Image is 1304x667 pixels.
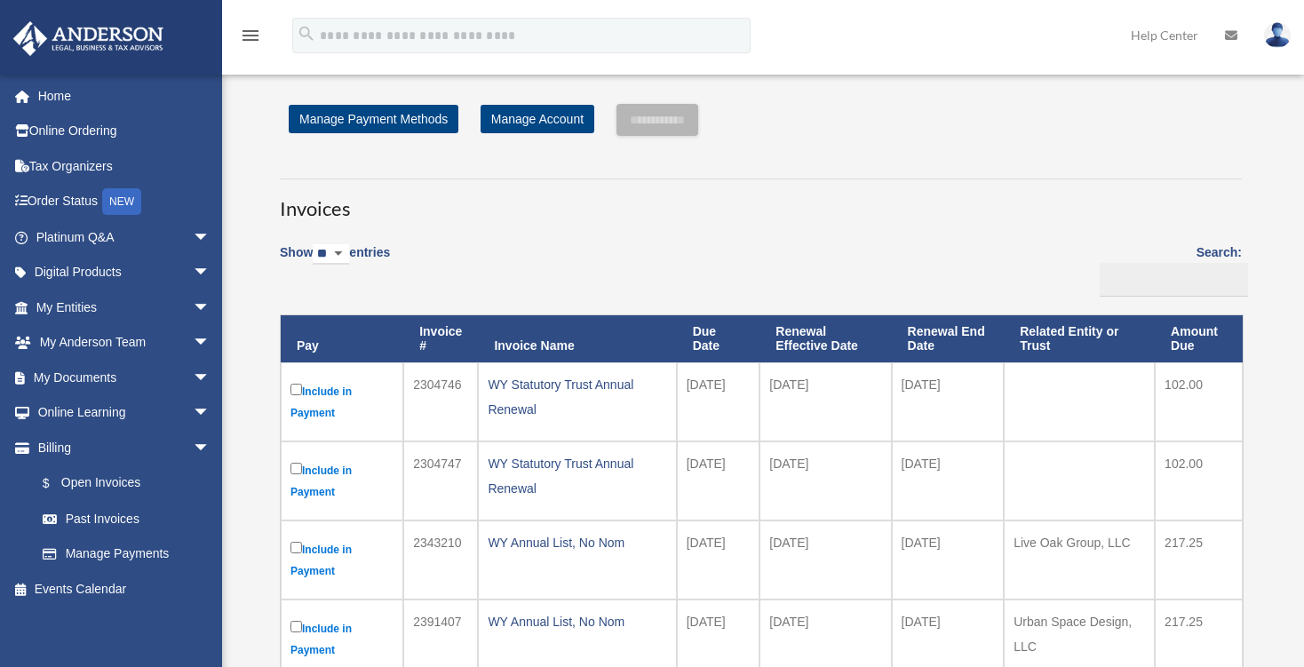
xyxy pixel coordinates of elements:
[759,362,891,441] td: [DATE]
[193,325,228,361] span: arrow_drop_down
[488,372,666,422] div: WY Statutory Trust Annual Renewal
[892,441,1005,520] td: [DATE]
[12,219,237,255] a: Platinum Q&Aarrow_drop_down
[403,441,478,520] td: 2304747
[892,520,1005,600] td: [DATE]
[193,395,228,432] span: arrow_drop_down
[1155,441,1243,520] td: 102.00
[403,520,478,600] td: 2343210
[677,315,760,363] th: Due Date: activate to sort column ascending
[1155,520,1243,600] td: 217.25
[290,621,302,632] input: Include in Payment
[403,315,478,363] th: Invoice #: activate to sort column ascending
[12,430,228,465] a: Billingarrow_drop_down
[193,360,228,396] span: arrow_drop_down
[8,21,169,56] img: Anderson Advisors Platinum Portal
[488,609,666,634] div: WY Annual List, No Nom
[481,105,594,133] a: Manage Account
[290,538,394,582] label: Include in Payment
[478,315,676,363] th: Invoice Name: activate to sort column ascending
[677,520,760,600] td: [DATE]
[1004,520,1155,600] td: Live Oak Group, LLC
[1264,22,1291,48] img: User Pic
[677,362,760,441] td: [DATE]
[290,384,302,395] input: Include in Payment
[289,105,458,133] a: Manage Payment Methods
[290,542,302,553] input: Include in Payment
[12,114,237,149] a: Online Ordering
[12,255,237,290] a: Digital Productsarrow_drop_down
[12,290,237,325] a: My Entitiesarrow_drop_down
[290,463,302,474] input: Include in Payment
[12,571,237,607] a: Events Calendar
[25,465,219,502] a: $Open Invoices
[25,501,228,536] a: Past Invoices
[240,31,261,46] a: menu
[193,219,228,256] span: arrow_drop_down
[488,451,666,501] div: WY Statutory Trust Annual Renewal
[290,380,394,424] label: Include in Payment
[281,315,403,363] th: Pay: activate to sort column descending
[25,536,228,572] a: Manage Payments
[759,520,891,600] td: [DATE]
[1004,315,1155,363] th: Related Entity or Trust: activate to sort column ascending
[1155,315,1243,363] th: Amount Due: activate to sort column ascending
[1155,362,1243,441] td: 102.00
[240,25,261,46] i: menu
[1093,242,1242,297] label: Search:
[52,472,61,495] span: $
[193,290,228,326] span: arrow_drop_down
[280,242,390,282] label: Show entries
[12,325,237,361] a: My Anderson Teamarrow_drop_down
[12,395,237,431] a: Online Learningarrow_drop_down
[488,530,666,555] div: WY Annual List, No Nom
[1100,263,1248,297] input: Search:
[290,617,394,661] label: Include in Payment
[677,441,760,520] td: [DATE]
[12,78,237,114] a: Home
[12,148,237,184] a: Tax Organizers
[193,430,228,466] span: arrow_drop_down
[12,184,237,220] a: Order StatusNEW
[759,315,891,363] th: Renewal Effective Date: activate to sort column ascending
[892,362,1005,441] td: [DATE]
[102,188,141,215] div: NEW
[280,179,1242,223] h3: Invoices
[297,24,316,44] i: search
[12,360,237,395] a: My Documentsarrow_drop_down
[193,255,228,291] span: arrow_drop_down
[403,362,478,441] td: 2304746
[313,244,349,265] select: Showentries
[892,315,1005,363] th: Renewal End Date: activate to sort column ascending
[759,441,891,520] td: [DATE]
[290,459,394,503] label: Include in Payment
